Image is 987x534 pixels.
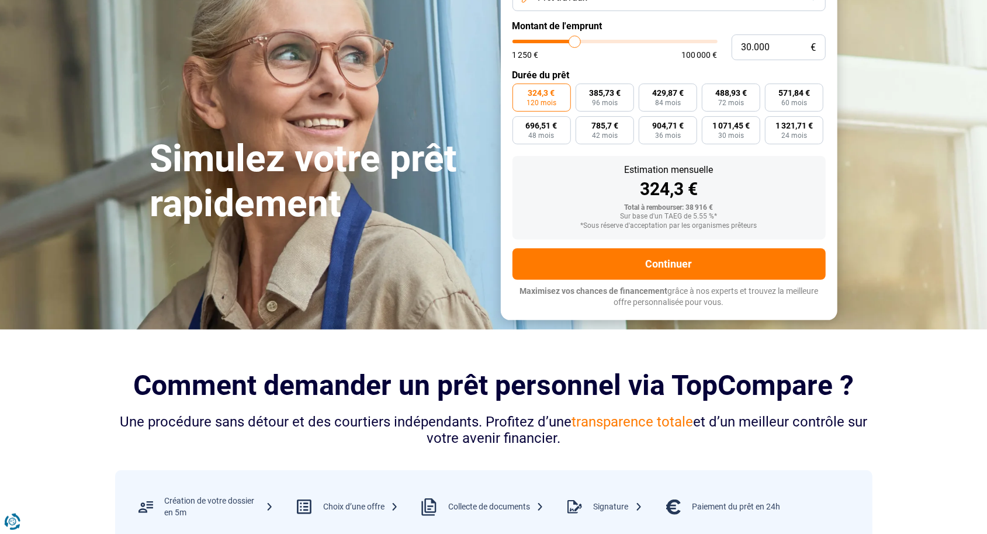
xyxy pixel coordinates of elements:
[715,89,747,97] span: 488,93 €
[655,99,681,106] span: 84 mois
[682,51,718,59] span: 100 000 €
[520,286,667,296] span: Maximisez vos chances de financement
[150,137,487,227] h1: Simulez votre prêt rapidement
[692,501,781,513] div: Paiement du prêt en 24h
[589,89,621,97] span: 385,73 €
[526,122,557,130] span: 696,51 €
[512,248,826,280] button: Continuer
[652,89,684,97] span: 429,87 €
[781,132,807,139] span: 24 mois
[323,501,399,513] div: Choix d’une offre
[115,414,872,448] div: Une procédure sans détour et des courtiers indépendants. Profitez d’une et d’un meilleur contrôle...
[527,99,556,106] span: 120 mois
[592,99,618,106] span: 96 mois
[512,20,826,32] label: Montant de l'emprunt
[775,122,813,130] span: 1 321,71 €
[652,122,684,130] span: 904,71 €
[528,89,555,97] span: 324,3 €
[522,181,816,198] div: 324,3 €
[165,495,273,518] div: Création de votre dossier en 5m
[712,122,750,130] span: 1 071,45 €
[811,43,816,53] span: €
[778,89,810,97] span: 571,84 €
[512,51,539,59] span: 1 250 €
[512,70,826,81] label: Durée du prêt
[594,501,643,513] div: Signature
[522,165,816,175] div: Estimation mensuelle
[522,222,816,230] div: *Sous réserve d'acceptation par les organismes prêteurs
[529,132,555,139] span: 48 mois
[591,122,618,130] span: 785,7 €
[522,213,816,221] div: Sur base d'un TAEG de 5.55 %*
[718,132,744,139] span: 30 mois
[718,99,744,106] span: 72 mois
[115,369,872,401] h2: Comment demander un prêt personnel via TopCompare ?
[655,132,681,139] span: 36 mois
[512,286,826,308] p: grâce à nos experts et trouvez la meilleure offre personnalisée pour vous.
[781,99,807,106] span: 60 mois
[522,204,816,212] div: Total à rembourser: 38 916 €
[448,501,544,513] div: Collecte de documents
[592,132,618,139] span: 42 mois
[572,414,693,430] span: transparence totale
